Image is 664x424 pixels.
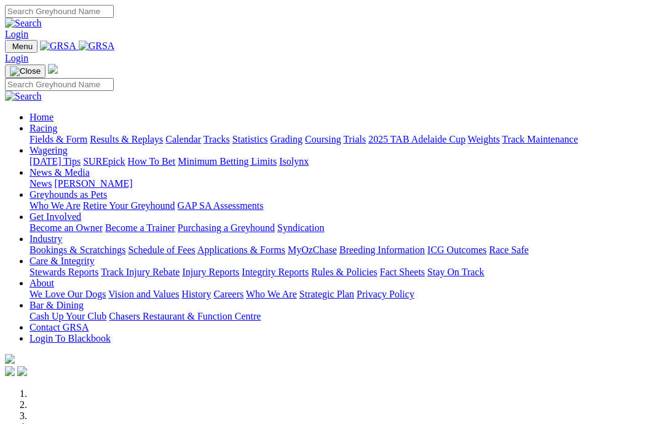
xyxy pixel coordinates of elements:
[30,289,659,300] div: About
[5,5,114,18] input: Search
[5,78,114,91] input: Search
[128,156,176,167] a: How To Bet
[83,200,175,211] a: Retire Your Greyhound
[30,123,57,133] a: Racing
[299,289,354,299] a: Strategic Plan
[30,300,84,310] a: Bar & Dining
[468,134,500,144] a: Weights
[105,222,175,233] a: Become a Trainer
[30,189,107,200] a: Greyhounds as Pets
[40,41,76,52] img: GRSA
[288,245,337,255] a: MyOzChase
[30,222,659,234] div: Get Involved
[181,289,211,299] a: History
[357,289,414,299] a: Privacy Policy
[5,29,28,39] a: Login
[30,322,89,332] a: Contact GRSA
[30,245,659,256] div: Industry
[79,41,115,52] img: GRSA
[90,134,163,144] a: Results & Replays
[109,311,261,321] a: Chasers Restaurant & Function Centre
[197,245,285,255] a: Applications & Forms
[30,200,81,211] a: Who We Are
[54,178,132,189] a: [PERSON_NAME]
[232,134,268,144] a: Statistics
[242,267,309,277] a: Integrity Reports
[30,278,54,288] a: About
[279,156,309,167] a: Isolynx
[489,245,528,255] a: Race Safe
[213,289,243,299] a: Careers
[380,267,425,277] a: Fact Sheets
[5,65,45,78] button: Toggle navigation
[5,53,28,63] a: Login
[30,134,87,144] a: Fields & Form
[30,256,95,266] a: Care & Integrity
[30,134,659,145] div: Racing
[178,156,277,167] a: Minimum Betting Limits
[368,134,465,144] a: 2025 TAB Adelaide Cup
[128,245,195,255] a: Schedule of Fees
[30,211,81,222] a: Get Involved
[30,311,659,322] div: Bar & Dining
[30,112,53,122] a: Home
[83,156,125,167] a: SUREpick
[108,289,179,299] a: Vision and Values
[427,267,484,277] a: Stay On Track
[178,222,275,233] a: Purchasing a Greyhound
[30,267,659,278] div: Care & Integrity
[5,354,15,364] img: logo-grsa-white.png
[30,200,659,211] div: Greyhounds as Pets
[30,156,659,167] div: Wagering
[5,40,38,53] button: Toggle navigation
[30,156,81,167] a: [DATE] Tips
[165,134,201,144] a: Calendar
[101,267,180,277] a: Track Injury Rebate
[427,245,486,255] a: ICG Outcomes
[30,178,52,189] a: News
[30,245,125,255] a: Bookings & Scratchings
[343,134,366,144] a: Trials
[30,222,103,233] a: Become an Owner
[12,42,33,51] span: Menu
[30,333,111,344] a: Login To Blackbook
[305,134,341,144] a: Coursing
[48,64,58,74] img: logo-grsa-white.png
[10,66,41,76] img: Close
[30,267,98,277] a: Stewards Reports
[271,134,302,144] a: Grading
[30,234,62,244] a: Industry
[178,200,264,211] a: GAP SA Assessments
[30,311,106,321] a: Cash Up Your Club
[204,134,230,144] a: Tracks
[30,167,90,178] a: News & Media
[277,222,324,233] a: Syndication
[5,18,42,29] img: Search
[311,267,377,277] a: Rules & Policies
[246,289,297,299] a: Who We Are
[17,366,27,376] img: twitter.svg
[182,267,239,277] a: Injury Reports
[502,134,578,144] a: Track Maintenance
[30,289,106,299] a: We Love Our Dogs
[5,91,42,102] img: Search
[339,245,425,255] a: Breeding Information
[5,366,15,376] img: facebook.svg
[30,145,68,155] a: Wagering
[30,178,659,189] div: News & Media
